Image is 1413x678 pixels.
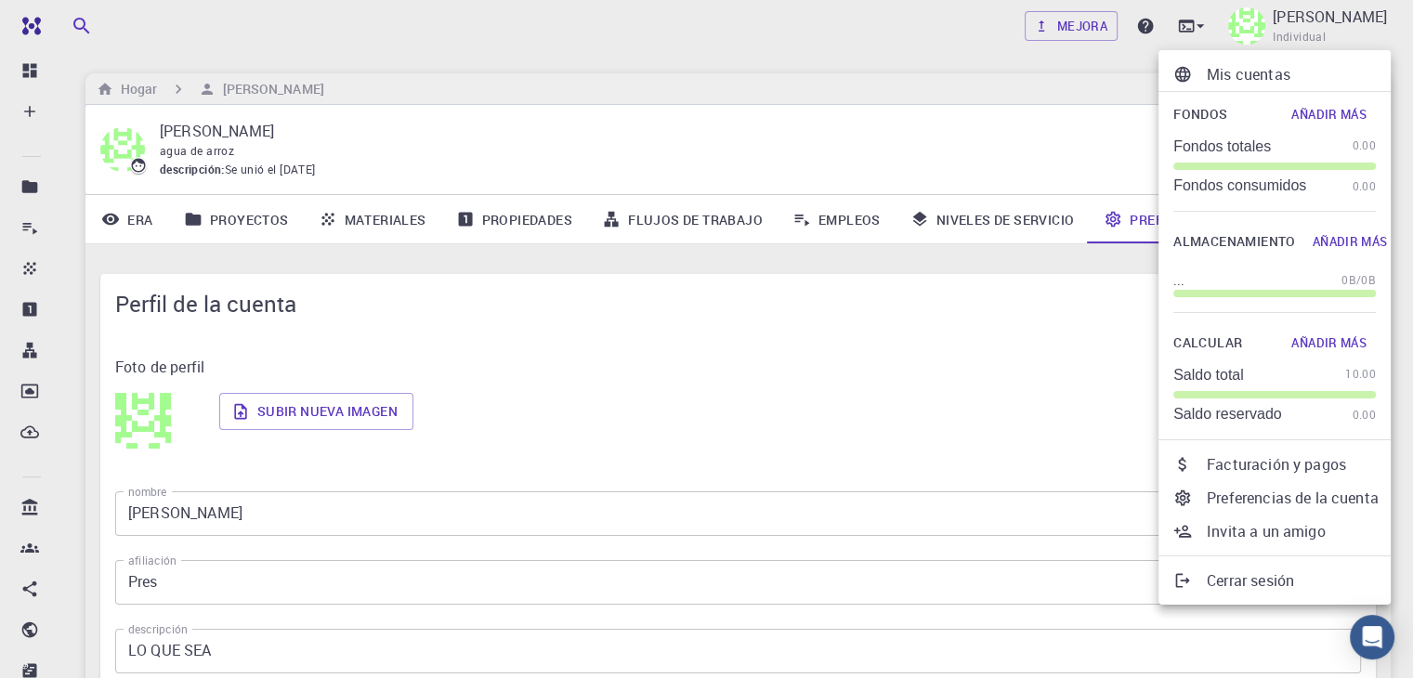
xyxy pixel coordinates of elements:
[1345,366,1376,381] font: 10.00
[1291,106,1367,123] font: Añadir más
[1173,271,1184,289] font: ...
[1207,64,1290,85] font: Mis cuentas
[1313,233,1388,250] font: Añadir más
[1352,137,1376,152] font: 0.00
[1350,615,1394,659] div: Abrir Intercom Messenger
[1352,407,1376,422] font: 0.00
[1282,328,1376,358] button: Añadir más
[1282,99,1376,129] button: Añadir más
[1158,448,1391,481] a: Facturación y pagos
[1291,334,1367,351] font: Añadir más
[37,13,103,30] span: Soporte
[1173,177,1306,193] font: Fondos consumidos
[1173,333,1242,351] font: Calcular
[1356,272,1361,287] font: /
[1207,454,1346,475] font: Facturación y pagos
[1361,272,1376,287] font: 0B
[1303,227,1397,256] button: Añadir más
[1158,481,1391,515] a: Preferencias de la cuenta
[1207,570,1294,591] font: Cerrar sesión
[1173,367,1244,383] font: Saldo total
[1173,232,1296,250] font: Almacenamiento
[1341,272,1356,287] font: 0B
[1173,105,1227,123] font: Fondos
[1352,178,1376,193] font: 0.00
[1173,406,1282,422] font: Saldo reservado
[1158,58,1391,91] a: Mis cuentas
[1173,138,1271,154] font: Fondos totales
[1158,564,1391,597] a: Cerrar sesión
[1207,521,1326,541] font: Invita a un amigo
[1207,488,1379,508] font: Preferencias de la cuenta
